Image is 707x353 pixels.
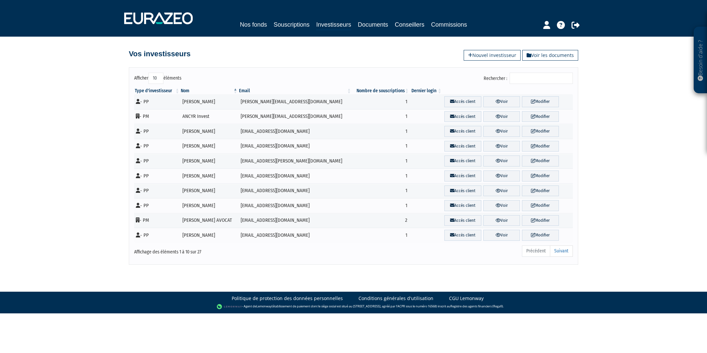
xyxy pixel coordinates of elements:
[238,124,352,139] td: [EMAIL_ADDRESS][DOMAIN_NAME]
[129,50,190,58] h4: Vos investisseurs
[483,230,520,241] a: Voir
[522,126,559,137] a: Modifier
[7,303,700,310] div: - Agent de (établissement de paiement dont le siège social est situé au [STREET_ADDRESS], agréé p...
[522,156,559,167] a: Modifier
[134,94,180,109] td: - PP
[134,169,180,183] td: - PP
[180,109,238,124] td: ANCYR Invest
[217,303,242,310] img: logo-lemonway.png
[352,183,409,198] td: 1
[238,88,352,94] th: Email : activer pour trier la colonne par ordre croissant
[238,183,352,198] td: [EMAIL_ADDRESS][DOMAIN_NAME]
[238,213,352,228] td: [EMAIL_ADDRESS][DOMAIN_NAME]
[522,141,559,152] a: Modifier
[238,198,352,213] td: [EMAIL_ADDRESS][DOMAIN_NAME]
[134,198,180,213] td: - PP
[352,228,409,243] td: 1
[522,96,559,107] a: Modifier
[444,141,481,152] a: Accès client
[134,88,180,94] th: Type d'investisseur : activer pour trier la colonne par ordre croissant
[238,109,352,124] td: [PERSON_NAME][EMAIL_ADDRESS][DOMAIN_NAME]
[483,126,520,137] a: Voir
[522,200,559,211] a: Modifier
[134,124,180,139] td: - PP
[134,154,180,169] td: - PP
[180,124,238,139] td: [PERSON_NAME]
[352,198,409,213] td: 1
[697,30,704,90] p: Besoin d'aide ?
[180,94,238,109] td: [PERSON_NAME]
[352,94,409,109] td: 1
[352,109,409,124] td: 1
[510,73,573,84] input: Rechercher :
[316,20,351,30] a: Investisseurs
[352,124,409,139] td: 1
[238,94,352,109] td: [PERSON_NAME][EMAIL_ADDRESS][DOMAIN_NAME]
[352,88,409,94] th: Nombre de souscriptions : activer pour trier la colonne par ordre croissant
[134,73,181,84] label: Afficher éléments
[449,295,484,302] a: CGU Lemonway
[232,295,343,302] a: Politique de protection des données personnelles
[444,171,481,181] a: Accès client
[240,20,267,29] a: Nos fonds
[483,215,520,226] a: Voir
[134,109,180,124] td: - PM
[358,295,433,302] a: Conditions générales d'utilisation
[431,20,467,29] a: Commissions
[444,126,481,137] a: Accès client
[522,215,559,226] a: Modifier
[444,215,481,226] a: Accès client
[148,73,163,84] select: Afficheréléments
[180,198,238,213] td: [PERSON_NAME]
[180,88,238,94] th: Nom : activer pour trier la colonne par ordre d&eacute;croissant
[444,156,481,167] a: Accès client
[550,245,573,257] a: Suivant
[124,12,193,24] img: 1732889491-logotype_eurazeo_blanc_rvb.png
[483,141,520,152] a: Voir
[180,139,238,154] td: [PERSON_NAME]
[134,183,180,198] td: - PP
[274,20,310,29] a: Souscriptions
[238,169,352,183] td: [EMAIL_ADDRESS][DOMAIN_NAME]
[180,228,238,243] td: [PERSON_NAME]
[352,213,409,228] td: 2
[444,96,481,107] a: Accès client
[483,111,520,122] a: Voir
[483,171,520,181] a: Voir
[134,213,180,228] td: - PM
[444,200,481,211] a: Accès client
[442,88,573,94] th: &nbsp;
[134,228,180,243] td: - PP
[522,185,559,196] a: Modifier
[256,304,272,308] a: Lemonway
[180,169,238,183] td: [PERSON_NAME]
[522,111,559,122] a: Modifier
[180,213,238,228] td: [PERSON_NAME] AVOCAT
[180,154,238,169] td: [PERSON_NAME]
[238,228,352,243] td: [EMAIL_ADDRESS][DOMAIN_NAME]
[134,245,311,255] div: Affichage des éléments 1 à 10 sur 27
[444,185,481,196] a: Accès client
[522,230,559,241] a: Modifier
[238,154,352,169] td: [EMAIL_ADDRESS][PERSON_NAME][DOMAIN_NAME]
[483,200,520,211] a: Voir
[522,50,578,61] a: Voir les documents
[134,139,180,154] td: - PP
[395,20,424,29] a: Conseillers
[483,156,520,167] a: Voir
[180,183,238,198] td: [PERSON_NAME]
[444,230,481,241] a: Accès client
[464,50,521,61] a: Nouvel investisseur
[352,139,409,154] td: 1
[483,96,520,107] a: Voir
[483,185,520,196] a: Voir
[238,139,352,154] td: [EMAIL_ADDRESS][DOMAIN_NAME]
[352,154,409,169] td: 1
[484,73,573,84] label: Rechercher :
[352,169,409,183] td: 1
[444,111,481,122] a: Accès client
[450,304,503,308] a: Registre des agents financiers (Regafi)
[410,88,443,94] th: Dernier login : activer pour trier la colonne par ordre croissant
[522,171,559,181] a: Modifier
[358,20,388,29] a: Documents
